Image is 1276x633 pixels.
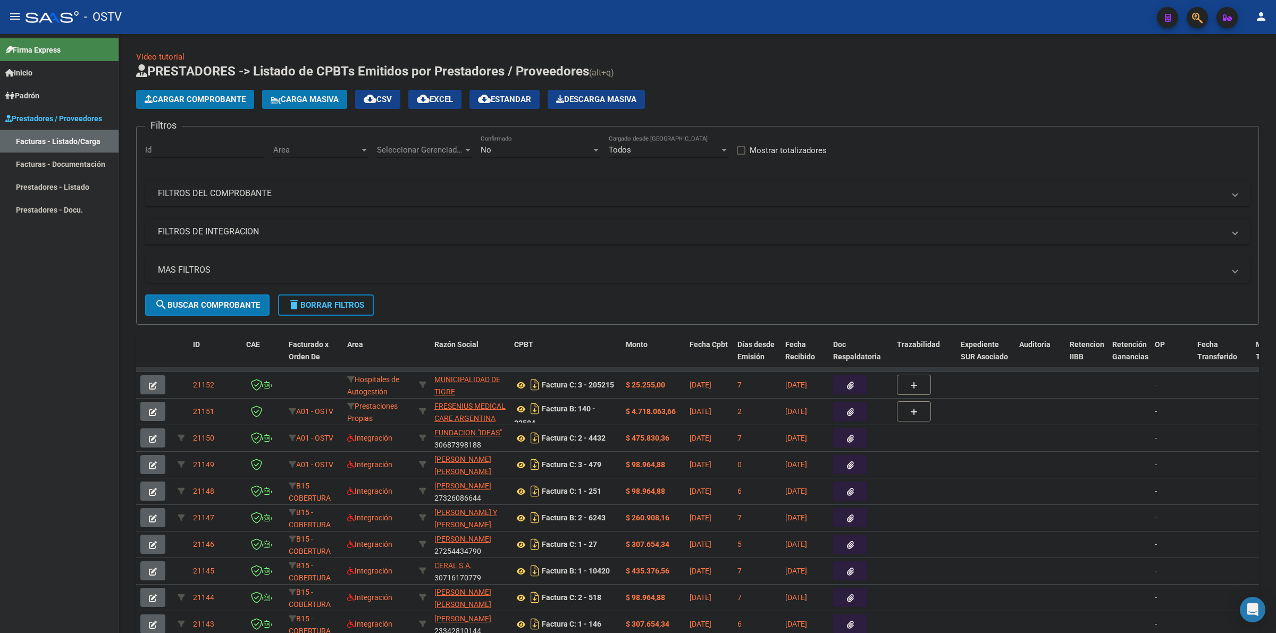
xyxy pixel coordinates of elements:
[733,333,781,380] datatable-header-cell: Días desde Emisión
[690,620,711,628] span: [DATE]
[145,257,1250,283] mat-expansion-panel-header: MAS FILTROS
[1197,340,1237,361] span: Fecha Transferido
[1108,333,1151,380] datatable-header-cell: Retención Ganancias
[1112,340,1148,361] span: Retención Ganancias
[829,333,893,380] datatable-header-cell: Doc Respaldatoria
[626,340,648,349] span: Monto
[481,145,491,155] span: No
[785,340,815,361] span: Fecha Recibido
[785,434,807,442] span: [DATE]
[626,593,665,602] strong: $ 98.964,88
[690,460,711,469] span: [DATE]
[434,535,491,543] span: [PERSON_NAME]
[737,540,742,548] span: 5
[434,507,506,529] div: 30714409324
[193,407,214,416] span: 21151
[781,333,829,380] datatable-header-cell: Fecha Recibido
[542,461,601,469] strong: Factura C: 3 - 479
[1155,381,1157,389] span: -
[288,300,364,310] span: Borrar Filtros
[145,181,1250,206] mat-expansion-panel-header: FILTROS DEL COMPROBANTE
[347,340,363,349] span: Area
[347,513,392,522] span: Integración
[434,508,497,553] span: [PERSON_NAME] Y [PERSON_NAME] SOCIEDAD DE HECHO
[690,540,711,548] span: [DATE]
[785,593,807,602] span: [DATE]
[271,95,339,104] span: Carga Masiva
[528,400,542,417] i: Descargar documento
[690,513,711,522] span: [DATE]
[478,92,491,105] mat-icon: cloud_download
[262,90,347,109] button: Carga Masiva
[626,567,669,575] strong: $ 435.376,56
[434,427,506,449] div: 30687398188
[737,381,742,389] span: 7
[833,340,881,361] span: Doc Respaldatoria
[289,588,337,632] span: B15 - COBERTURA DE SALUD S.A. (Boreal)
[737,407,742,416] span: 2
[193,620,214,628] span: 21143
[289,482,337,526] span: B15 - COBERTURA DE SALUD S.A. (Boreal)
[434,374,506,396] div: 30999284899
[434,402,506,423] span: FRESENIUS MEDICAL CARE ARGENTINA
[528,615,542,632] i: Descargar documento
[284,333,343,380] datatable-header-cell: Facturado x Orden De
[1155,487,1157,495] span: -
[626,381,665,389] strong: $ 25.255,00
[750,144,827,157] span: Mostrar totalizadores
[626,460,665,469] strong: $ 98.964,88
[434,560,506,582] div: 30716170779
[289,561,337,606] span: B15 - COBERTURA DE SALUD S.A. (Boreal)
[155,300,260,310] span: Buscar Comprobante
[347,593,392,602] span: Integración
[737,620,742,628] span: 6
[193,593,214,602] span: 21144
[514,340,533,349] span: CPBT
[296,434,333,442] span: A01 - OSTV
[542,620,601,629] strong: Factura C: 1 - 146
[1155,540,1157,548] span: -
[737,567,742,575] span: 7
[430,333,510,380] datatable-header-cell: Razón Social
[542,487,601,496] strong: Factura C: 1 - 251
[289,340,329,361] span: Facturado x Orden De
[364,92,376,105] mat-icon: cloud_download
[193,540,214,548] span: 21146
[136,90,254,109] button: Cargar Comprobante
[189,333,242,380] datatable-header-cell: ID
[5,113,102,124] span: Prestadores / Proveedores
[785,407,807,416] span: [DATE]
[528,456,542,473] i: Descargar documento
[434,482,491,490] span: [PERSON_NAME]
[542,381,614,390] strong: Factura C: 3 - 205215
[469,90,540,109] button: Estandar
[961,340,1008,361] span: Expediente SUR Asociado
[956,333,1015,380] datatable-header-cell: Expediente SUR Asociado
[289,535,337,579] span: B15 - COBERTURA DE SALUD S.A. (Boreal)
[1240,597,1265,622] div: Open Intercom Messenger
[5,90,39,102] span: Padrón
[347,460,392,469] span: Integración
[1151,333,1193,380] datatable-header-cell: OP
[145,219,1250,244] mat-expansion-panel-header: FILTROS DE INTEGRACION
[347,620,392,628] span: Integración
[478,95,531,104] span: Estandar
[84,5,122,29] span: - OSTV
[528,562,542,579] i: Descargar documento
[1015,333,1065,380] datatable-header-cell: Auditoria
[785,540,807,548] span: [DATE]
[528,483,542,500] i: Descargar documento
[785,513,807,522] span: [DATE]
[785,567,807,575] span: [DATE]
[737,340,775,361] span: Días desde Emisión
[626,513,669,522] strong: $ 260.908,16
[5,44,61,56] span: Firma Express
[542,594,601,602] strong: Factura C: 2 - 518
[193,567,214,575] span: 21145
[278,294,374,316] button: Borrar Filtros
[737,513,742,522] span: 7
[1255,10,1267,23] mat-icon: person
[737,434,742,442] span: 7
[434,561,472,570] span: CERAL S.A.
[158,226,1224,238] mat-panel-title: FILTROS DE INTEGRACION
